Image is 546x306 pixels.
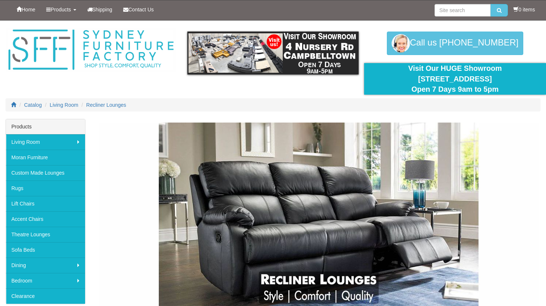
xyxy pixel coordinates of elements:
[6,242,85,258] a: Sofa Beds
[51,7,71,12] span: Products
[6,273,85,288] a: Bedroom
[6,258,85,273] a: Dining
[6,181,85,196] a: Rugs
[24,102,42,108] a: Catalog
[513,6,535,13] li: 0 items
[11,0,41,19] a: Home
[187,32,358,74] img: showroom.gif
[86,102,126,108] a: Recliner Lounges
[50,102,78,108] a: Living Room
[99,123,539,306] img: Recliner Lounges
[6,150,85,165] a: Moran Furniture
[22,7,35,12] span: Home
[82,0,118,19] a: Shipping
[370,63,540,95] div: Visit Our HUGE Showroom [STREET_ADDRESS] Open 7 Days 9am to 5pm
[41,0,81,19] a: Products
[6,227,85,242] a: Theatre Lounges
[6,28,176,72] img: Sydney Furniture Factory
[128,7,154,12] span: Contact Us
[6,211,85,227] a: Accent Chairs
[6,119,85,134] div: Products
[6,288,85,304] a: Clearance
[6,165,85,181] a: Custom Made Lounges
[6,196,85,211] a: Lift Chairs
[435,4,491,17] input: Site search
[92,7,113,12] span: Shipping
[6,134,85,150] a: Living Room
[118,0,159,19] a: Contact Us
